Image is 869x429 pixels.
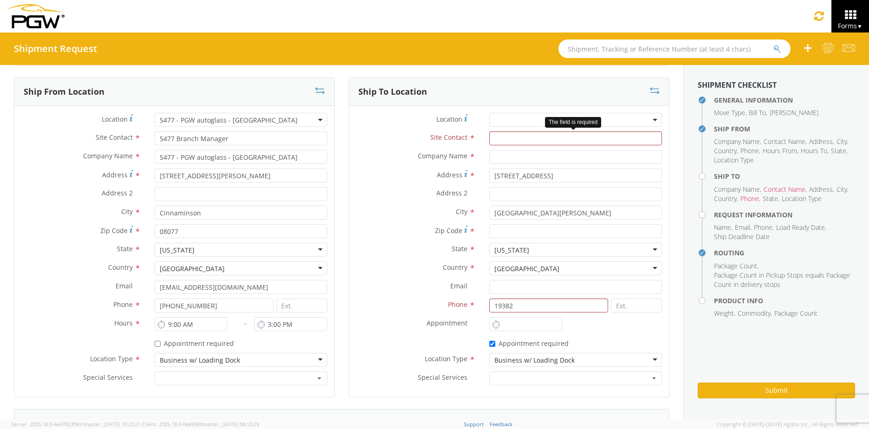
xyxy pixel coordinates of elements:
span: Bill To [749,108,766,117]
span: Country [443,263,467,272]
span: Move Type [714,108,745,117]
span: Phone [754,223,772,232]
li: , [809,137,834,146]
span: Phone [113,300,133,309]
span: Phone [448,300,467,309]
span: Address [809,185,833,194]
li: , [801,146,829,156]
span: Country [714,194,737,203]
span: Forms [838,21,863,30]
span: Company Name [714,137,760,146]
li: , [714,185,761,194]
h3: Request Information [24,419,111,428]
span: Location Type [782,194,822,203]
span: Location Type [714,156,754,164]
li: , [837,137,849,146]
span: Location Type [90,354,133,363]
div: [US_STATE] [494,246,529,255]
span: [PERSON_NAME] [770,108,818,117]
span: Company Name [714,185,760,194]
li: , [764,137,807,146]
span: Email [116,281,133,290]
span: Package Count [714,261,757,270]
span: Phone [740,194,759,203]
input: Ext. [276,299,327,312]
span: Company Name [83,151,133,160]
h4: Ship To [714,173,855,180]
input: Appointment required [489,341,495,347]
span: State [831,146,846,155]
li: , [714,194,738,203]
span: ▼ [857,22,863,30]
span: Package Count in Pickup Stops equals Package Count in delivery stops [714,271,850,289]
li: , [749,108,767,117]
div: [GEOGRAPHIC_DATA] [494,264,559,273]
input: Appointment required [155,341,161,347]
span: Zip Code [100,226,128,235]
label: Appointment required [489,338,571,348]
span: Weight [714,309,734,318]
span: Address 2 [102,188,133,197]
span: City [837,185,847,194]
h3: Ship From Location [24,87,104,97]
span: 5477 - PGW autoglass - Pennsauken [160,116,322,124]
span: Country [108,263,133,272]
span: Location [436,115,462,123]
div: Business w/ Loading Dock [160,356,240,365]
li: , [714,223,733,232]
span: Commodity [738,309,771,318]
span: Hours To [801,146,827,155]
span: Contact Name [764,185,805,194]
span: Copyright © [DATE]-[DATE] Agistix Inc., All Rights Reserved [717,421,858,428]
h4: Product Info [714,297,855,304]
span: State [117,244,133,253]
h4: Routing [714,249,855,256]
span: Site Contact [430,133,467,142]
span: - [244,318,246,327]
a: Support [464,421,484,428]
span: City [837,137,847,146]
span: Zip Code [435,226,462,235]
span: Location Type [425,354,467,363]
span: Server: 2025.18.0-4e47823f9d1 [11,421,141,428]
li: , [740,194,760,203]
button: Submit [698,383,855,398]
div: The field is required [545,117,601,128]
span: 5477 - PGW autoglass - Pennsauken [155,113,327,127]
label: Appointment required [155,338,236,348]
h4: Shipment Request [14,44,97,54]
li: , [714,137,761,146]
li: , [714,108,746,117]
input: Shipment, Tracking or Reference Number (at least 4 chars) [558,39,791,58]
span: Email [735,223,750,232]
li: , [735,223,752,232]
span: master, [DATE] 08:10:29 [202,421,259,428]
span: Special Services [418,373,467,382]
span: Address [102,170,128,179]
li: , [831,146,848,156]
h4: General Information [714,97,855,104]
span: Company Name [418,151,467,160]
li: , [809,185,834,194]
li: , [714,309,735,318]
div: Business w/ Loading Dock [494,356,575,365]
span: master, [DATE] 10:23:21 [84,421,141,428]
li: , [738,309,772,318]
div: [GEOGRAPHIC_DATA] [160,264,225,273]
span: Ship Deadline Date [714,232,770,241]
strong: Shipment Checklist [698,80,777,90]
div: [US_STATE] [160,246,195,255]
span: Address 2 [436,188,467,197]
li: , [776,223,826,232]
span: Special Services [83,373,133,382]
li: , [754,223,774,232]
span: Load Ready Date [776,223,825,232]
span: Hours From [763,146,797,155]
li: , [714,146,738,156]
span: Email [450,281,467,290]
h4: Ship From [714,125,855,132]
input: Ext. [611,299,662,312]
span: City [121,207,133,216]
span: Contact Name [764,137,805,146]
a: Feedback [490,421,512,428]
